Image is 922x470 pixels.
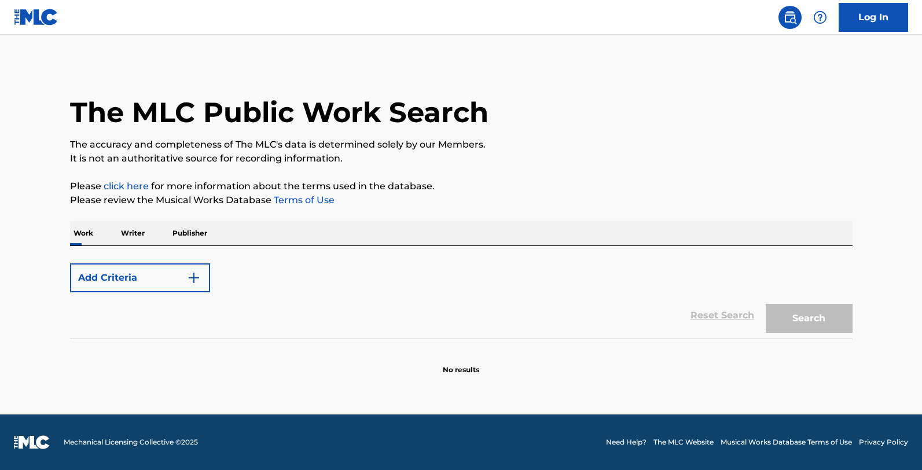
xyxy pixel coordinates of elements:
[70,138,853,152] p: The accuracy and completeness of The MLC's data is determined solely by our Members.
[70,258,853,339] form: Search Form
[70,179,853,193] p: Please for more information about the terms used in the database.
[443,351,479,375] p: No results
[70,152,853,166] p: It is not an authoritative source for recording information.
[813,10,827,24] img: help
[809,6,832,29] div: Help
[70,193,853,207] p: Please review the Musical Works Database
[14,9,58,25] img: MLC Logo
[64,437,198,447] span: Mechanical Licensing Collective © 2025
[70,221,97,245] p: Work
[839,3,908,32] a: Log In
[187,271,201,285] img: 9d2ae6d4665cec9f34b9.svg
[859,437,908,447] a: Privacy Policy
[783,10,797,24] img: search
[104,181,149,192] a: click here
[70,263,210,292] button: Add Criteria
[778,6,802,29] a: Public Search
[271,194,335,205] a: Terms of Use
[169,221,211,245] p: Publisher
[721,437,852,447] a: Musical Works Database Terms of Use
[606,437,646,447] a: Need Help?
[653,437,714,447] a: The MLC Website
[70,95,488,130] h1: The MLC Public Work Search
[14,435,50,449] img: logo
[117,221,148,245] p: Writer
